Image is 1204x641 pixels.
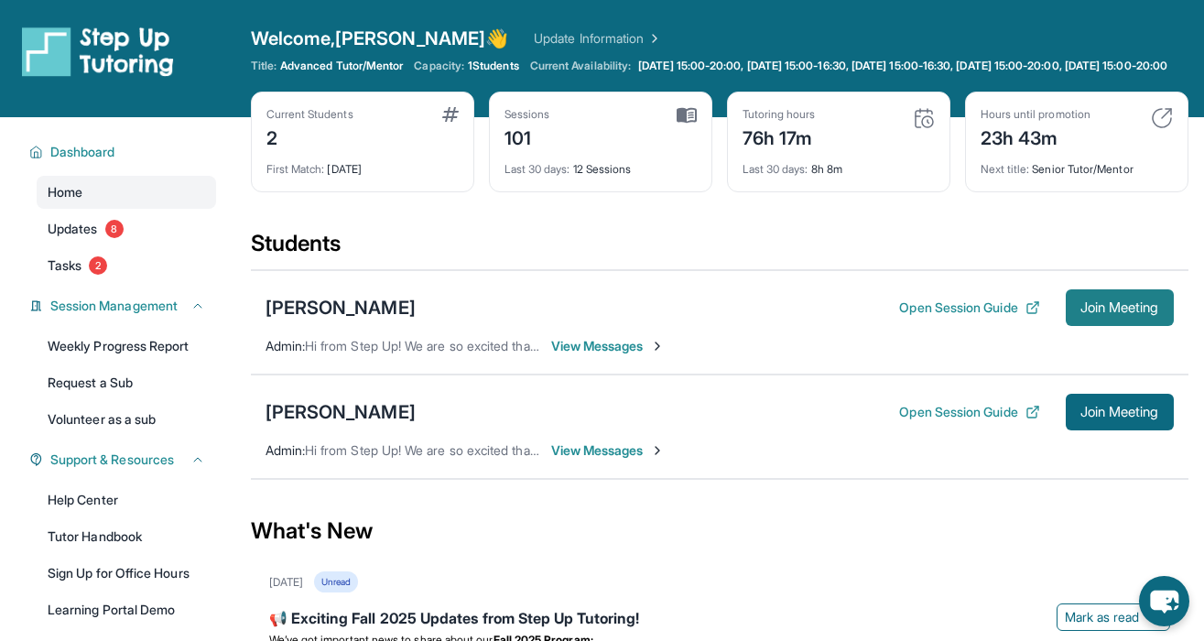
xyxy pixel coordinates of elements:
[468,59,519,73] span: 1 Students
[414,59,464,73] span: Capacity:
[43,143,205,161] button: Dashboard
[48,256,81,275] span: Tasks
[677,107,697,124] img: card
[1066,289,1174,326] button: Join Meeting
[743,162,808,176] span: Last 30 days :
[251,59,277,73] span: Title:
[266,295,416,320] div: [PERSON_NAME]
[43,297,205,315] button: Session Management
[37,212,216,245] a: Updates8
[37,593,216,626] a: Learning Portal Demo
[37,557,216,590] a: Sign Up for Office Hours
[266,338,305,353] span: Admin :
[913,107,935,129] img: card
[266,122,353,151] div: 2
[48,183,82,201] span: Home
[644,29,662,48] img: Chevron Right
[530,59,631,73] span: Current Availability:
[266,399,416,425] div: [PERSON_NAME]
[266,442,305,458] span: Admin :
[266,151,459,177] div: [DATE]
[251,26,509,51] span: Welcome, [PERSON_NAME] 👋
[534,29,662,48] a: Update Information
[1065,608,1140,626] span: Mark as read
[743,151,935,177] div: 8h 8m
[551,441,666,460] span: View Messages
[504,107,550,122] div: Sessions
[650,443,665,458] img: Chevron-Right
[743,122,816,151] div: 76h 17m
[981,107,1090,122] div: Hours until promotion
[743,107,816,122] div: Tutoring hours
[37,403,216,436] a: Volunteer as a sub
[504,162,570,176] span: Last 30 days :
[504,151,697,177] div: 12 Sessions
[43,451,205,469] button: Support & Resources
[269,575,303,590] div: [DATE]
[1080,407,1159,418] span: Join Meeting
[280,59,403,73] span: Advanced Tutor/Mentor
[105,220,124,238] span: 8
[1151,107,1173,129] img: card
[635,59,1171,73] a: [DATE] 15:00-20:00, [DATE] 15:00-16:30, [DATE] 15:00-16:30, [DATE] 15:00-20:00, [DATE] 15:00-20:00
[37,366,216,399] a: Request a Sub
[251,491,1188,571] div: What's New
[1066,394,1174,430] button: Join Meeting
[1080,302,1159,313] span: Join Meeting
[37,520,216,553] a: Tutor Handbook
[899,403,1039,421] button: Open Session Guide
[50,297,178,315] span: Session Management
[1139,576,1189,626] button: chat-button
[48,220,98,238] span: Updates
[37,176,216,209] a: Home
[89,256,107,275] span: 2
[650,339,665,353] img: Chevron-Right
[50,451,174,469] span: Support & Resources
[442,107,459,122] img: card
[37,330,216,363] a: Weekly Progress Report
[981,151,1173,177] div: Senior Tutor/Mentor
[251,229,1188,269] div: Students
[37,483,216,516] a: Help Center
[22,26,174,77] img: logo
[37,249,216,282] a: Tasks2
[551,337,666,355] span: View Messages
[266,162,325,176] span: First Match :
[1057,603,1170,631] button: Mark as read
[981,162,1030,176] span: Next title :
[981,122,1090,151] div: 23h 43m
[899,299,1039,317] button: Open Session Guide
[638,59,1167,73] span: [DATE] 15:00-20:00, [DATE] 15:00-16:30, [DATE] 15:00-16:30, [DATE] 15:00-20:00, [DATE] 15:00-20:00
[50,143,115,161] span: Dashboard
[269,607,1170,633] div: 📢 Exciting Fall 2025 Updates from Step Up Tutoring!
[266,107,353,122] div: Current Students
[504,122,550,151] div: 101
[314,571,358,592] div: Unread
